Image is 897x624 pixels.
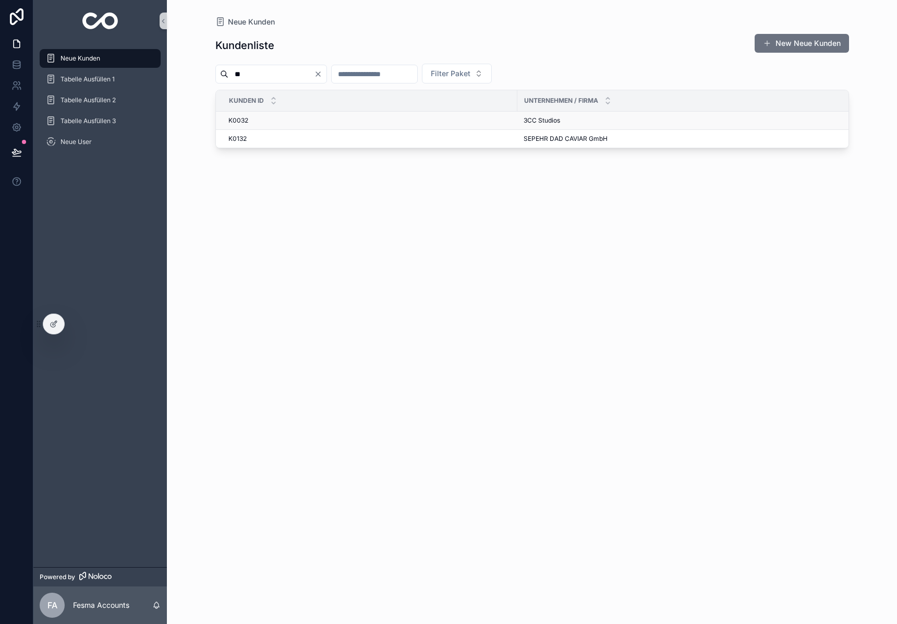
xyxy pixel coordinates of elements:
[60,96,116,104] span: Tabelle Ausfüllen 2
[33,42,167,165] div: scrollable content
[422,64,492,83] button: Select Button
[73,600,129,610] p: Fesma Accounts
[228,116,248,125] span: K0032
[215,38,274,53] h1: Kundenliste
[47,599,57,611] span: FA
[33,567,167,586] a: Powered by
[60,54,100,63] span: Neue Kunden
[40,112,161,130] a: Tabelle Ausfüllen 3
[524,97,598,105] span: Unternehmen / Firma
[431,68,470,79] span: Filter Paket
[60,117,116,125] span: Tabelle Ausfüllen 3
[40,70,161,89] a: Tabelle Ausfüllen 1
[228,17,275,27] span: Neue Kunden
[60,75,115,83] span: Tabelle Ausfüllen 1
[524,116,858,125] a: 3CC Studios
[228,135,511,143] a: K0132
[40,91,161,110] a: Tabelle Ausfüllen 2
[228,135,247,143] span: K0132
[40,49,161,68] a: Neue Kunden
[228,116,511,125] a: K0032
[215,17,275,27] a: Neue Kunden
[82,13,118,29] img: App logo
[524,116,560,125] span: 3CC Studios
[755,34,849,53] button: New Neue Kunden
[524,135,608,143] span: SEPEHR DAD CAVIAR GmbH
[314,70,326,78] button: Clear
[60,138,92,146] span: Neue User
[40,573,75,581] span: Powered by
[229,97,264,105] span: Kunden ID
[524,135,858,143] a: SEPEHR DAD CAVIAR GmbH
[40,133,161,151] a: Neue User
